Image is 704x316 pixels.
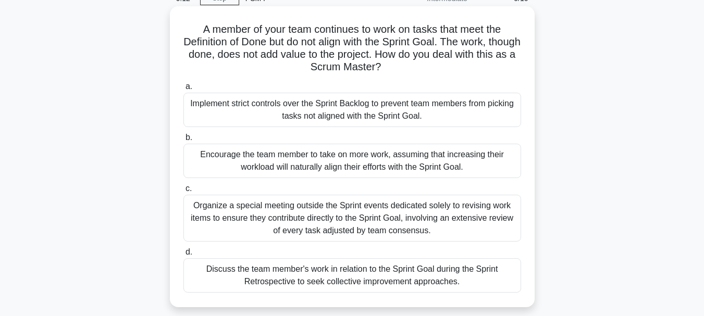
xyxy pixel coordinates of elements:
[183,144,521,178] div: Encourage the team member to take on more work, assuming that increasing their workload will natu...
[183,195,521,242] div: Organize a special meeting outside the Sprint events dedicated solely to revising work items to e...
[182,23,522,74] h5: A member of your team continues to work on tasks that meet the Definition of Done but do not alig...
[183,258,521,293] div: Discuss the team member's work in relation to the Sprint Goal during the Sprint Retrospective to ...
[186,82,192,91] span: a.
[183,93,521,127] div: Implement strict controls over the Sprint Backlog to prevent team members from picking tasks not ...
[186,247,192,256] span: d.
[186,184,192,193] span: c.
[186,133,192,142] span: b.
